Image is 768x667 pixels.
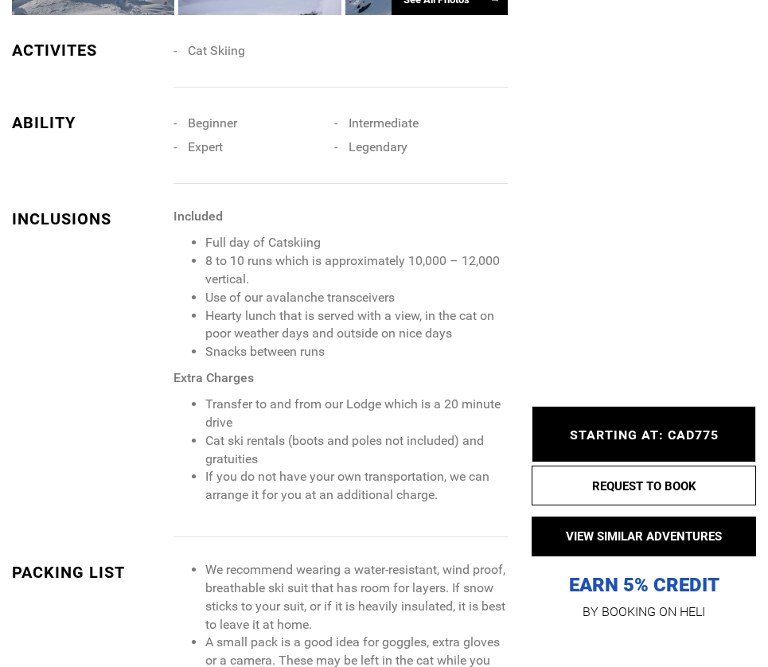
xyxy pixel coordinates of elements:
strong: Extra Charges [173,370,254,385]
button: REQUEST TO BOOK [532,466,756,505]
span: Expert [188,139,223,154]
button: VIEW SIMILAR ADVENTURES [532,517,756,556]
span: Legendary [349,139,407,154]
p: BY BOOKING ON HELI [532,601,756,623]
p: EARN 5% CREDIT [532,418,756,598]
li: 8 to 10 runs which is approximately 10,000 – 12,000 vertical. [205,252,509,289]
div: INCLUSIONS [12,208,162,231]
span: STARTING AT: CAD775 [570,427,719,443]
li: Full day of Catskiing [205,234,509,252]
li: We recommend wearing a water-resistant, wind proof, breathable ski suit that has room for layers.... [205,561,509,634]
span: Intermediate [349,115,419,131]
li: Transfer to and from our Lodge which is a 20 minute drive [205,396,509,432]
li: Use of our avalanche transceivers [205,289,509,307]
span: Beginner [188,115,237,131]
li: If you do not have your own transportation, we can arrange it for you at an additional charge. [205,468,509,505]
li: Hearty lunch that is served with a view, in the cat on poor weather days and outside on nice days [205,307,509,344]
div: ABILITY [12,111,162,135]
span: Cat Skiing [188,43,245,58]
li: Snacks between runs [205,343,509,361]
div: PACKING LIST [12,561,162,584]
div: ACTIVITES [12,39,162,62]
strong: Included [173,209,223,224]
li: Cat ski rentals (boots and poles not included) and gratuities [205,432,509,469]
